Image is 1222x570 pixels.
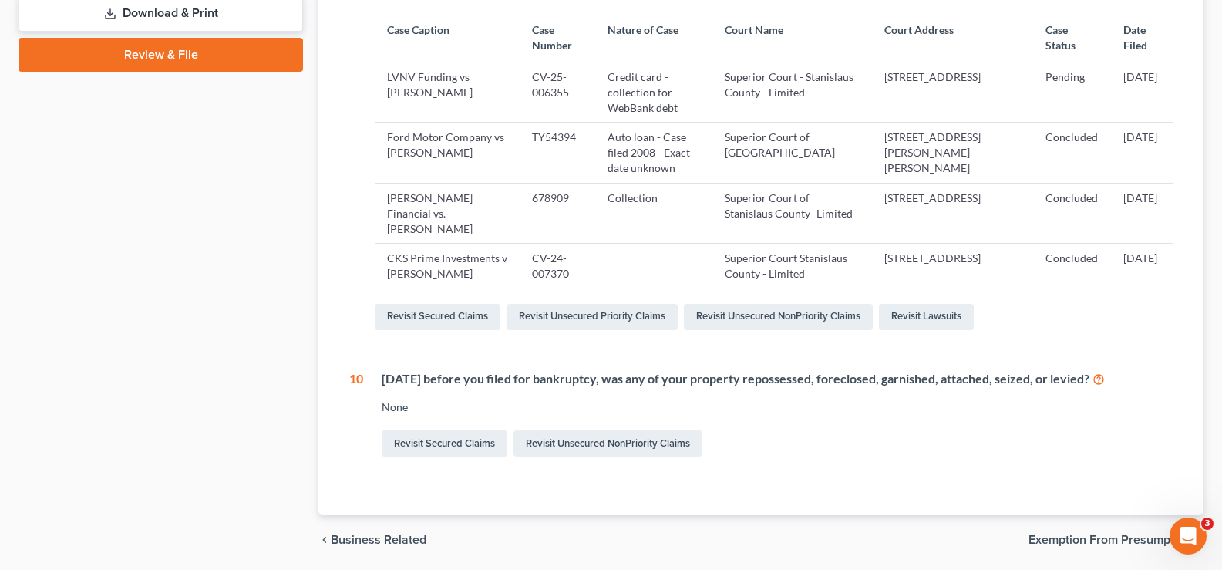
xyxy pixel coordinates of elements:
[1033,244,1111,288] td: Concluded
[375,62,520,123] td: LVNV Funding vs [PERSON_NAME]
[382,430,507,457] a: Revisit Secured Claims
[872,244,1033,288] td: [STREET_ADDRESS]
[22,292,286,336] div: Statement of Financial Affairs - Payments Made in the Last 90 days
[382,370,1173,388] div: [DATE] before you filed for bankruptcy, was any of your property repossessed, foreclosed, garnish...
[32,298,258,330] div: Statement of Financial Affairs - Payments Made in the Last 90 days
[165,25,196,56] img: Profile image for Lindsey
[34,467,69,477] span: Home
[712,244,872,288] td: Superior Court Stanislaus County - Limited
[1111,123,1173,183] td: [DATE]
[520,183,594,243] td: 678909
[712,123,872,183] td: Superior Court of [GEOGRAPHIC_DATA]
[712,62,872,123] td: Superior Court - Stanislaus County - Limited
[349,370,363,460] div: 10
[595,123,713,183] td: Auto loan - Case filed 2008 - Exact date unknown
[507,304,678,330] a: Revisit Unsecured Priority Claims
[318,534,331,546] i: chevron_left
[128,467,181,477] span: Messages
[684,304,873,330] a: Revisit Unsecured NonPriority Claims
[194,25,225,56] img: Profile image for James
[872,62,1033,123] td: [STREET_ADDRESS]
[22,336,286,365] div: Attorney's Disclosure of Compensation
[224,25,254,56] img: Profile image for Emma
[103,428,205,490] button: Messages
[1033,123,1111,183] td: Concluded
[375,13,520,62] th: Case Caption
[265,25,293,52] div: Close
[375,244,520,288] td: CKS Prime Investments v [PERSON_NAME]
[32,262,125,278] span: Search for help
[520,123,594,183] td: TY54394
[520,244,594,288] td: CV-24-007370
[712,13,872,62] th: Court Name
[244,467,269,477] span: Help
[1033,13,1111,62] th: Case Status
[375,183,520,243] td: [PERSON_NAME] Financial vs. [PERSON_NAME]
[331,534,426,546] span: Business Related
[1111,62,1173,123] td: [DATE]
[872,123,1033,183] td: [STREET_ADDRESS][PERSON_NAME][PERSON_NAME]
[1201,518,1214,530] span: 3
[595,183,713,243] td: Collection
[1028,534,1191,546] span: Exemption from Presumption
[31,110,278,136] p: Hi there!
[15,181,293,240] div: Send us a messageWe'll be back online [DATE]
[513,430,702,457] a: Revisit Unsecured NonPriority Claims
[595,62,713,123] td: Credit card - collection for WebBank debt
[879,304,974,330] a: Revisit Lawsuits
[712,183,872,243] td: Superior Court of Stanislaus County- Limited
[872,183,1033,243] td: [STREET_ADDRESS]
[32,371,258,387] div: Adding Income
[872,13,1033,62] th: Court Address
[1111,183,1173,243] td: [DATE]
[375,123,520,183] td: Ford Motor Company vs [PERSON_NAME]
[1033,183,1111,243] td: Concluded
[19,38,303,72] a: Review & File
[22,365,286,393] div: Adding Income
[595,13,713,62] th: Nature of Case
[31,136,278,162] p: How can we help?
[375,304,500,330] a: Revisit Secured Claims
[32,211,258,227] div: We'll be back online [DATE]
[520,62,594,123] td: CV-25-006355
[31,33,134,49] img: logo
[22,255,286,285] button: Search for help
[32,400,258,448] div: Statement of Financial Affairs - Property Repossessed, Foreclosed, Garnished, Attached, Seized, o...
[22,393,286,454] div: Statement of Financial Affairs - Property Repossessed, Foreclosed, Garnished, Attached, Seized, o...
[32,194,258,211] div: Send us a message
[32,342,258,359] div: Attorney's Disclosure of Compensation
[1111,244,1173,288] td: [DATE]
[382,400,1173,415] div: None
[1028,534,1203,546] button: Exemption from Presumption chevron_right
[206,428,308,490] button: Help
[1111,13,1173,62] th: Date Filed
[520,13,594,62] th: Case Number
[318,534,426,546] button: chevron_left Business Related
[1033,62,1111,123] td: Pending
[1170,518,1207,555] iframe: Intercom live chat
